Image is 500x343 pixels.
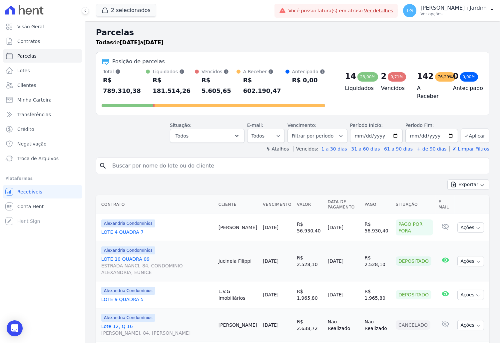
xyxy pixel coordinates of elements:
span: Alexandria Condomínios [101,219,155,227]
span: Você possui fatura(s) em atraso. [288,7,393,14]
button: Ações [457,222,484,233]
span: Minha Carteira [17,97,52,103]
h4: Vencidos [381,84,406,92]
h2: Parcelas [96,27,489,39]
th: Valor [294,195,325,214]
td: R$ 2.528,10 [362,241,393,281]
a: Lote 12, Q 16[PERSON_NAME], 84, [PERSON_NAME] [101,323,213,336]
strong: Todas [96,39,113,46]
td: R$ 1.965,80 [294,281,325,308]
p: [PERSON_NAME] i Jardim [420,5,487,11]
div: 142 [417,71,434,82]
a: Recebíveis [3,185,82,198]
td: [DATE] [325,241,362,281]
td: L.V.G Imobiliários [216,281,260,308]
a: Crédito [3,123,82,136]
a: [DATE] [263,225,278,230]
td: R$ 1.965,80 [362,281,393,308]
span: Todos [176,132,189,140]
a: Visão Geral [3,20,82,33]
td: [DATE] [325,214,362,241]
span: Crédito [17,126,34,133]
div: 0,71% [388,72,406,82]
td: R$ 2.638,72 [294,308,325,342]
div: 2 [381,71,387,82]
button: Ações [457,320,484,330]
th: E-mail [436,195,455,214]
label: Vencidos: [293,146,318,152]
td: Não Realizado [325,308,362,342]
a: [DATE] [263,322,278,328]
td: R$ 2.528,10 [294,241,325,281]
label: E-mail: [247,123,263,128]
button: Aplicar [461,129,489,143]
div: R$ 5.605,65 [202,75,237,96]
th: Contrato [96,195,216,214]
div: Posição de parcelas [112,58,165,66]
td: [PERSON_NAME] [216,308,260,342]
label: ↯ Atalhos [266,146,289,152]
span: Transferências [17,111,51,118]
a: Transferências [3,108,82,121]
td: R$ 56.930,40 [294,214,325,241]
a: Contratos [3,35,82,48]
div: Depositado [396,256,431,266]
td: R$ 56.930,40 [362,214,393,241]
a: [DATE] [263,258,278,264]
h4: Antecipado [453,84,478,92]
p: Ver opções [420,11,487,17]
td: Jucineia Filippi [216,241,260,281]
td: [PERSON_NAME] [216,214,260,241]
a: ✗ Limpar Filtros [449,146,489,152]
span: Troca de Arquivos [17,155,59,162]
td: [DATE] [325,281,362,308]
th: Data de Pagamento [325,195,362,214]
div: Plataformas [5,174,80,182]
a: 31 a 60 dias [351,146,380,152]
a: Clientes [3,79,82,92]
span: Alexandria Condomínios [101,314,155,322]
button: Ações [457,290,484,300]
div: Open Intercom Messenger [7,320,23,336]
a: LOTE 4 QUADRA 7 [101,229,213,235]
div: 0,00% [460,72,478,82]
p: de a [96,39,164,47]
div: 23,00% [357,72,378,82]
div: R$ 602.190,47 [243,75,285,96]
th: Vencimento [260,195,294,214]
div: Depositado [396,290,431,299]
span: Contratos [17,38,40,45]
span: ESTRADA NANCI, 84, CONDOMINIO ALEXANDRIA, EUNICE [101,262,213,276]
a: + de 90 dias [417,146,447,152]
div: 76,29% [435,72,456,82]
div: Cancelado [396,320,430,330]
div: Antecipado [292,68,325,75]
span: Recebíveis [17,188,42,195]
strong: [DATE] [120,39,140,46]
div: R$ 789.310,38 [103,75,146,96]
span: LG [407,8,413,13]
a: Minha Carteira [3,93,82,107]
div: Liquidados [153,68,195,75]
div: Total [103,68,146,75]
button: Todos [170,129,245,143]
label: Vencimento: [287,123,316,128]
label: Período Inicío: [350,123,383,128]
a: LOTE 10 QUADRA 09ESTRADA NANCI, 84, CONDOMINIO ALEXANDRIA, EUNICE [101,256,213,276]
a: LOTE 9 QUADRA 5 [101,296,213,303]
th: Situação [393,195,436,214]
button: Ações [457,256,484,266]
span: Conta Hent [17,203,44,210]
span: Parcelas [17,53,37,59]
div: 0 [453,71,459,82]
button: 2 selecionados [96,4,156,17]
h4: A Receber [417,84,442,100]
div: 14 [345,71,356,82]
h4: Liquidados [345,84,370,92]
span: Clientes [17,82,36,89]
span: Alexandria Condomínios [101,246,155,254]
a: 61 a 90 dias [384,146,413,152]
a: Lotes [3,64,82,77]
button: LG [PERSON_NAME] i Jardim Ver opções [398,1,500,20]
label: Situação: [170,123,192,128]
